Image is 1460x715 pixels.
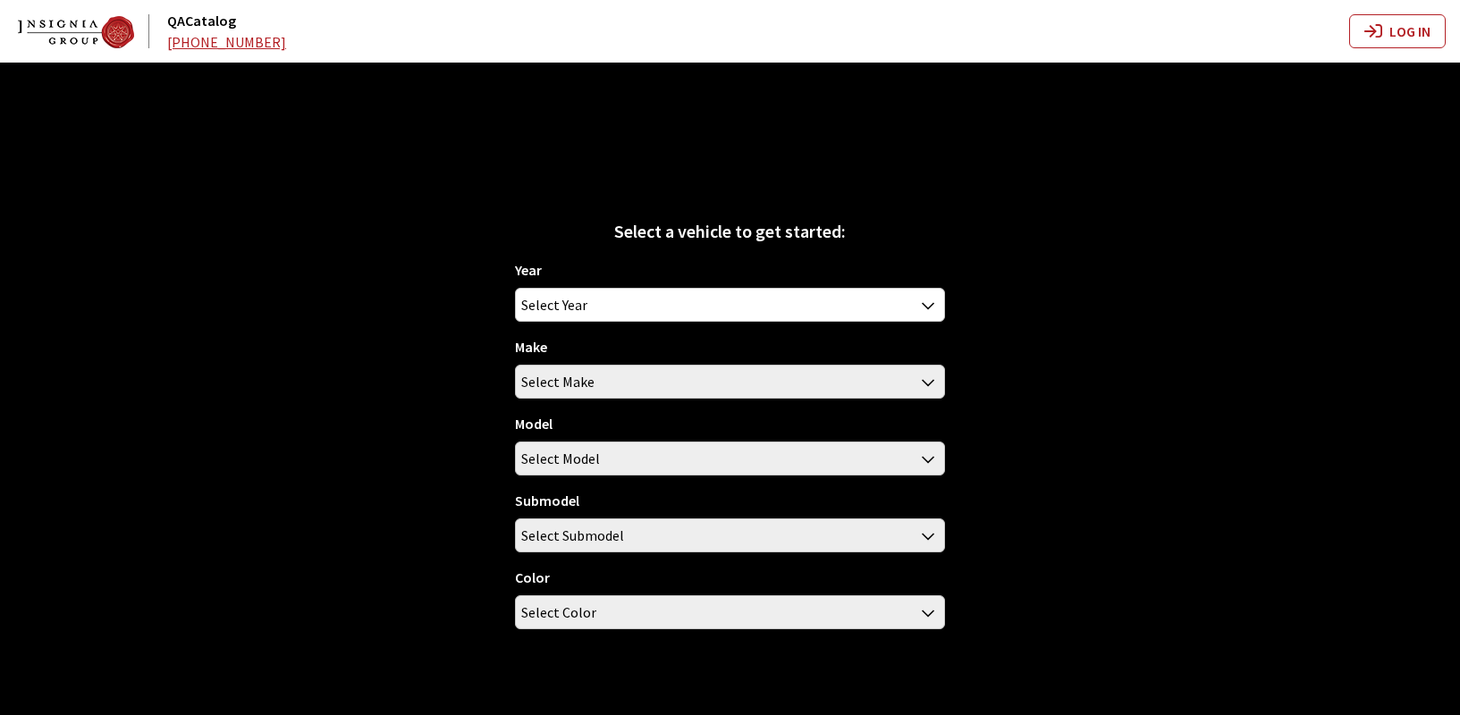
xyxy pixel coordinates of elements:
img: Dashboard [18,16,134,48]
a: [PHONE_NUMBER] [167,33,286,51]
label: Submodel [515,490,579,511]
span: Select Year [515,288,944,322]
label: Year [515,259,542,281]
div: Select a vehicle to get started: [515,218,944,245]
span: Select Make [521,366,595,398]
label: Color [515,567,550,588]
span: Select Make [516,366,943,398]
span: Select Make [515,365,944,399]
span: Select Color [516,596,943,628]
a: QACatalog [167,12,236,29]
span: Select Submodel [521,519,624,551]
span: Select Year [521,289,587,321]
span: Select Model [516,442,943,475]
span: Select Model [521,442,600,475]
label: Model [515,413,553,434]
span: Select Submodel [515,518,944,552]
button: Log In [1349,14,1446,48]
span: Select Submodel [516,519,943,551]
span: Select Model [515,442,944,475]
a: QACatalog logo [18,14,164,48]
label: Make [515,336,547,357]
span: Select Color [515,595,944,629]
span: Select Year [516,289,943,321]
span: Select Color [521,596,596,628]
